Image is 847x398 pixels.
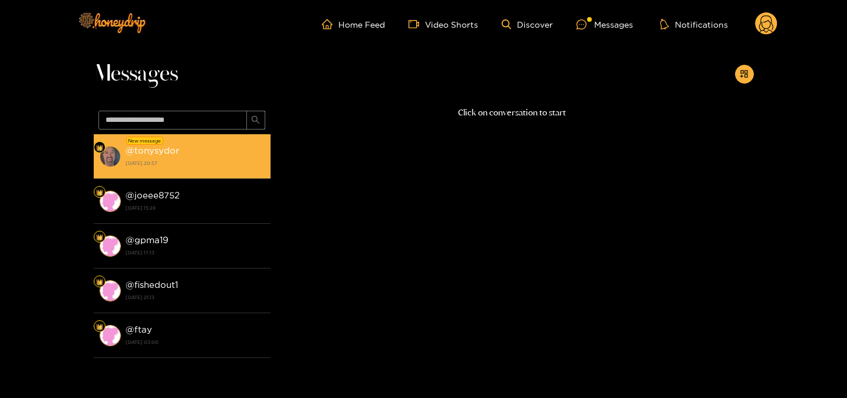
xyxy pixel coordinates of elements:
[322,19,385,29] a: Home Feed
[100,280,121,301] img: conversation
[100,325,121,346] img: conversation
[96,234,103,241] img: Fan Level
[100,191,121,212] img: conversation
[96,323,103,330] img: Fan Level
[100,236,121,257] img: conversation
[96,189,103,196] img: Fan Level
[576,18,633,31] div: Messages
[251,115,260,125] span: search
[126,247,265,258] strong: [DATE] 17:13
[100,146,121,167] img: conversation
[126,145,179,155] strong: @ tonysydor
[126,337,265,347] strong: [DATE] 03:00
[735,65,754,84] button: appstore-add
[246,111,265,130] button: search
[126,190,180,200] strong: @ joeee8752
[126,235,169,245] strong: @ gpma19
[126,137,163,145] div: New message
[126,292,265,303] strong: [DATE] 21:13
[322,19,338,29] span: home
[94,60,178,88] span: Messages
[126,324,152,334] strong: @ ftay
[740,69,749,79] span: appstore-add
[657,18,731,30] button: Notifications
[126,203,265,213] strong: [DATE] 15:28
[126,158,265,168] strong: [DATE] 20:57
[126,280,178,290] strong: @ fishedout1
[96,144,103,151] img: Fan Level
[502,19,553,29] a: Discover
[271,106,754,120] p: Click on conversation to start
[96,278,103,286] img: Fan Level
[408,19,478,29] a: Video Shorts
[408,19,425,29] span: video-camera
